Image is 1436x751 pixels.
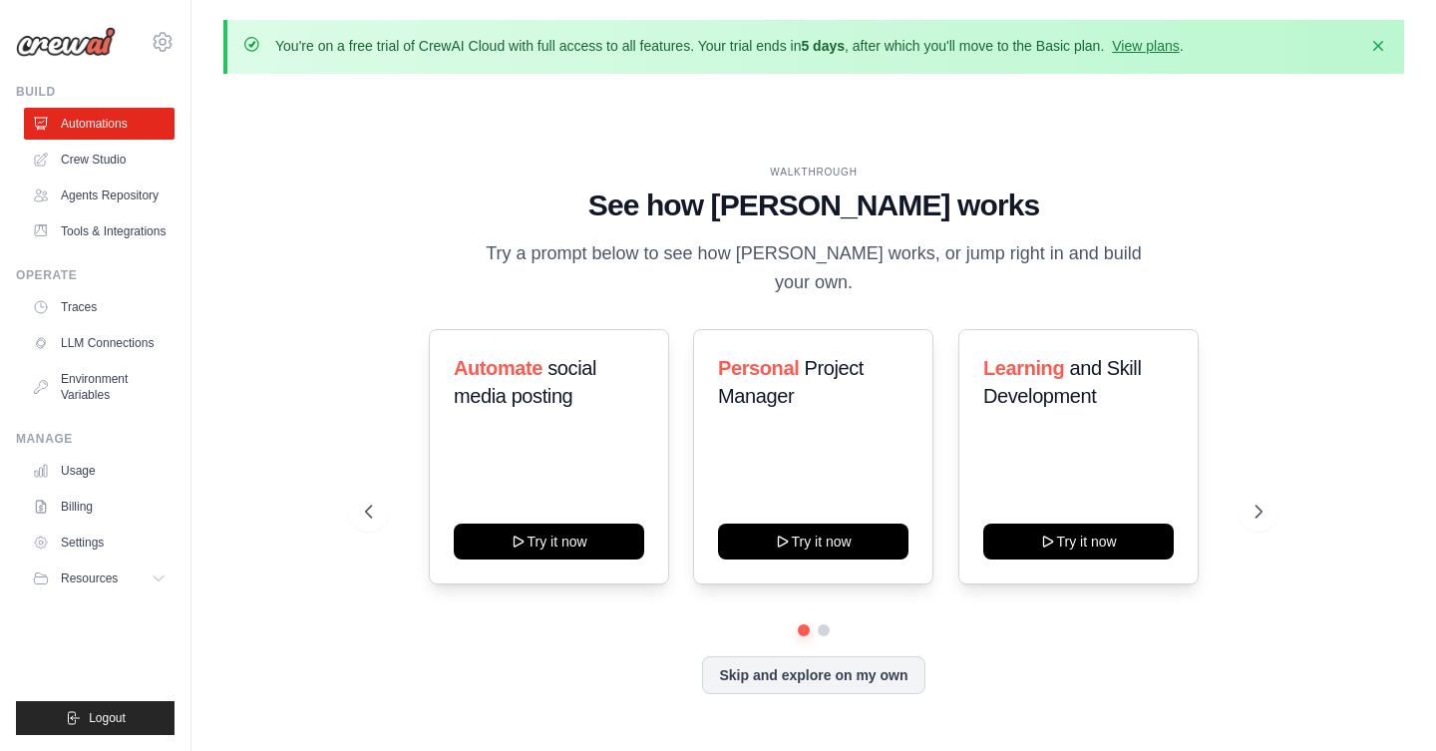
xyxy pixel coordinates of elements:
span: Personal [718,357,799,379]
a: Environment Variables [24,363,175,411]
a: LLM Connections [24,327,175,359]
p: You're on a free trial of CrewAI Cloud with full access to all features. Your trial ends in , aft... [275,36,1184,56]
a: Automations [24,108,175,140]
button: Logout [16,701,175,735]
span: Resources [61,570,118,586]
a: Usage [24,455,175,487]
button: Skip and explore on my own [702,656,924,694]
a: Agents Repository [24,180,175,211]
button: Try it now [983,524,1174,560]
span: and Skill Development [983,357,1141,407]
span: Learning [983,357,1064,379]
button: Resources [24,563,175,594]
div: Build [16,84,175,100]
button: Try it now [718,524,908,560]
img: Logo [16,27,116,57]
strong: 5 days [801,38,845,54]
a: Billing [24,491,175,523]
span: Logout [89,710,126,726]
button: Try it now [454,524,644,560]
div: Manage [16,431,175,447]
a: View plans [1112,38,1179,54]
div: Operate [16,267,175,283]
div: WALKTHROUGH [365,165,1261,180]
span: Automate [454,357,542,379]
a: Tools & Integrations [24,215,175,247]
a: Traces [24,291,175,323]
h1: See how [PERSON_NAME] works [365,188,1261,223]
p: Try a prompt below to see how [PERSON_NAME] works, or jump right in and build your own. [479,239,1149,298]
a: Crew Studio [24,144,175,176]
a: Settings [24,527,175,559]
